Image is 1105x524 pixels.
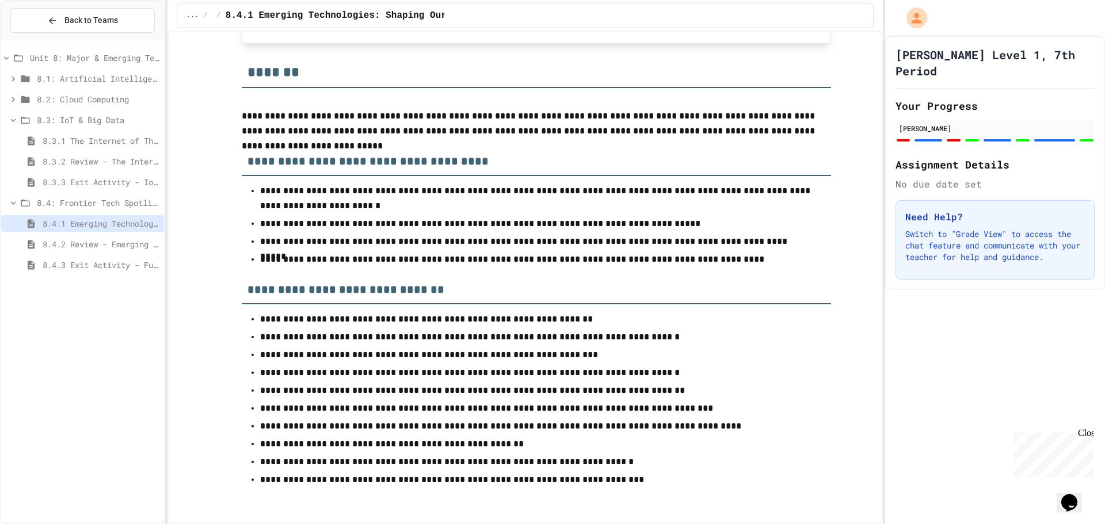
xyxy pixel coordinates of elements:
h2: Your Progress [896,98,1095,114]
span: 8.3.3 Exit Activity - IoT Data Detective Challenge [43,176,159,188]
span: 8.4.1 Emerging Technologies: Shaping Our Digital Future [43,217,159,230]
span: 8.3.2 Review - The Internet of Things and Big Data [43,155,159,167]
span: 8.1: Artificial Intelligence Basics [37,72,159,85]
iframe: chat widget [1009,428,1093,477]
span: 8.2: Cloud Computing [37,93,159,105]
span: 8.4.3 Exit Activity - Future Tech Challenge [43,259,159,271]
span: Back to Teams [64,14,118,26]
h2: Assignment Details [896,156,1095,173]
h1: [PERSON_NAME] Level 1, 7th Period [896,47,1095,79]
span: 8.4.2 Review - Emerging Technologies: Shaping Our Digital Future [43,238,159,250]
span: / [217,11,221,20]
span: Unit 8: Major & Emerging Technologies [30,52,159,64]
iframe: chat widget [1057,478,1093,512]
div: [PERSON_NAME] [899,123,1091,133]
span: 8.4.1 Emerging Technologies: Shaping Our Digital Future [226,9,529,22]
p: Switch to "Grade View" to access the chat feature and communicate with your teacher for help and ... [905,228,1085,263]
button: Back to Teams [10,8,155,33]
div: No due date set [896,177,1095,191]
span: / [203,11,207,20]
span: ... [186,11,199,20]
h3: Need Help? [905,210,1085,224]
span: 8.4: Frontier Tech Spotlight [37,197,159,209]
div: Chat with us now!Close [5,5,79,73]
span: 8.3.1 The Internet of Things and Big Data: Our Connected Digital World [43,135,159,147]
span: 8.3: IoT & Big Data [37,114,159,126]
div: My Account [894,5,930,31]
